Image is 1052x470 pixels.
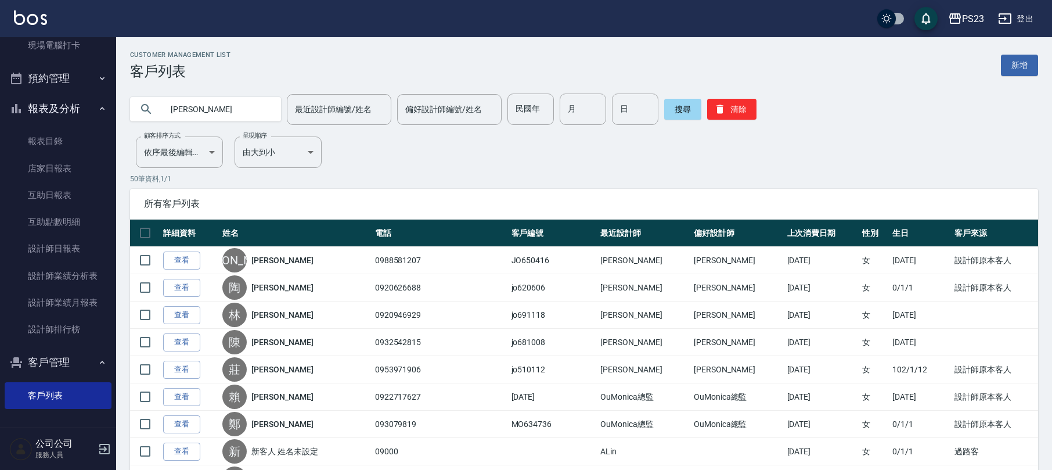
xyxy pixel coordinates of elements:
[914,7,938,30] button: save
[889,438,952,465] td: 0/1/1
[163,333,200,351] a: 查看
[144,131,181,140] label: 顧客排序方式
[163,252,200,270] a: 查看
[222,412,247,436] div: 鄭
[784,411,859,438] td: [DATE]
[784,220,859,247] th: 上次消費日期
[5,209,111,235] a: 互助點數明細
[9,437,33,461] img: Person
[163,388,200,406] a: 查看
[35,438,95,450] h5: 公司公司
[784,329,859,356] td: [DATE]
[163,361,200,379] a: 查看
[597,438,691,465] td: ALin
[222,275,247,300] div: 陶
[889,329,952,356] td: [DATE]
[952,411,1038,438] td: 設計師原本客人
[372,383,509,411] td: 0922717627
[5,235,111,262] a: 設計師日報表
[136,137,223,168] div: 依序最後編輯時間
[163,443,200,461] a: 查看
[163,279,200,297] a: 查看
[889,356,952,383] td: 102/1/12
[372,247,509,274] td: 0988581207
[962,12,984,26] div: PS23
[784,274,859,302] td: [DATE]
[5,155,111,182] a: 店家日報表
[5,182,111,209] a: 互助日報表
[372,411,509,438] td: 093079819
[691,302,784,329] td: [PERSON_NAME]
[859,356,889,383] td: 女
[889,274,952,302] td: 0/1/1
[691,274,784,302] td: [PERSON_NAME]
[163,415,200,433] a: 查看
[597,356,691,383] td: [PERSON_NAME]
[952,220,1038,247] th: 客戶來源
[222,303,247,327] div: 林
[372,356,509,383] td: 0953971906
[889,247,952,274] td: [DATE]
[784,383,859,411] td: [DATE]
[5,263,111,289] a: 設計師業績分析表
[251,309,313,321] a: [PERSON_NAME]
[251,364,313,375] a: [PERSON_NAME]
[372,438,509,465] td: 09000
[943,7,989,31] button: PS23
[952,356,1038,383] td: 設計師原本客人
[859,302,889,329] td: 女
[859,411,889,438] td: 女
[859,247,889,274] td: 女
[597,220,691,247] th: 最近設計師
[664,99,701,120] button: 搜尋
[952,438,1038,465] td: 過路客
[859,383,889,411] td: 女
[952,247,1038,274] td: 設計師原本客人
[5,32,111,59] a: 現場電腦打卡
[5,347,111,378] button: 客戶管理
[163,94,272,125] input: 搜尋關鍵字
[691,411,784,438] td: OuMonica總監
[859,274,889,302] td: 女
[691,356,784,383] td: [PERSON_NAME]
[5,316,111,343] a: 設計師排行榜
[35,450,95,460] p: 服務人員
[993,8,1038,30] button: 登出
[5,289,111,316] a: 設計師業績月報表
[372,329,509,356] td: 0932542815
[222,357,247,382] div: 莊
[5,63,111,94] button: 預約管理
[1001,55,1038,76] a: 新增
[372,302,509,329] td: 0920946929
[597,329,691,356] td: [PERSON_NAME]
[372,274,509,302] td: 0920626688
[14,10,47,25] img: Logo
[597,383,691,411] td: OuMonica總監
[144,198,1024,210] span: 所有客戶列表
[889,302,952,329] td: [DATE]
[243,131,267,140] label: 呈現順序
[130,51,230,59] h2: Customer Management List
[889,411,952,438] td: 0/1/1
[251,418,313,430] a: [PERSON_NAME]
[160,220,219,247] th: 詳細資料
[784,302,859,329] td: [DATE]
[859,220,889,247] th: 性別
[691,329,784,356] td: [PERSON_NAME]
[222,385,247,409] div: 賴
[784,356,859,383] td: [DATE]
[859,329,889,356] td: 女
[889,220,952,247] th: 生日
[509,383,598,411] td: [DATE]
[222,248,247,272] div: [PERSON_NAME]
[130,174,1038,184] p: 50 筆資料, 1 / 1
[222,439,247,464] div: 新
[509,274,598,302] td: jo620606
[251,254,313,266] a: [PERSON_NAME]
[691,220,784,247] th: 偏好設計師
[372,220,509,247] th: 電話
[509,411,598,438] td: MO634736
[597,274,691,302] td: [PERSON_NAME]
[859,438,889,465] td: 女
[509,329,598,356] td: jo681008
